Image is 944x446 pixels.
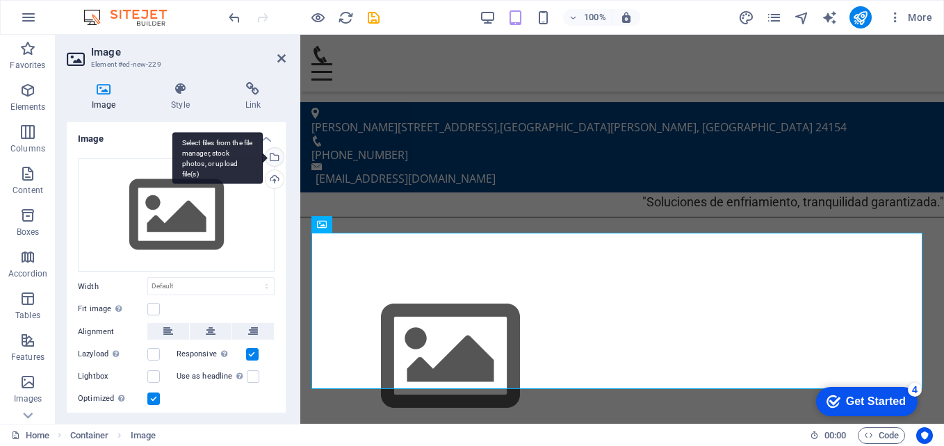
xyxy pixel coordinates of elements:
[172,132,263,184] div: Select files from the file manager, stock photos, or upload file(s)
[227,10,243,26] i: Undo: Add element (Ctrl+Z)
[14,393,42,404] p: Images
[103,3,117,17] div: 4
[738,9,755,26] button: design
[11,7,113,36] div: Get Started 4 items remaining, 20% complete
[822,9,838,26] button: text_generator
[220,82,286,111] h4: Link
[70,427,156,444] nav: breadcrumb
[67,122,286,147] h4: Image
[916,427,933,444] button: Usercentrics
[10,60,45,71] p: Favorites
[337,9,354,26] button: reload
[226,9,243,26] button: undo
[11,352,44,363] p: Features
[849,6,872,28] button: publish
[309,9,326,26] button: Click here to leave preview mode and continue editing
[146,82,220,111] h4: Style
[824,427,846,444] span: 00 00
[766,9,783,26] button: pages
[794,10,810,26] i: Navigator
[883,6,938,28] button: More
[766,10,782,26] i: Pages (Ctrl+Alt+S)
[515,85,546,100] span: 24154
[365,9,382,26] button: save
[864,427,899,444] span: Code
[265,147,284,167] a: Select files from the file manager, stock photos, or upload file(s)
[15,310,40,321] p: Tables
[858,427,905,444] button: Code
[78,368,147,385] label: Lightbox
[80,9,184,26] img: Editor Logo
[78,390,147,407] label: Optimized
[200,85,512,100] span: [GEOGRAPHIC_DATA][PERSON_NAME], [GEOGRAPHIC_DATA]
[794,9,811,26] button: navigator
[78,324,147,340] label: Alignment
[13,185,43,196] p: Content
[11,85,197,100] span: [PERSON_NAME][STREET_ADDRESS]
[11,427,49,444] a: Click to cancel selection. Double-click to open Pages
[70,427,109,444] span: Click to select. Double-click to edit
[366,10,382,26] i: Save (Ctrl+S)
[563,9,612,26] button: 100%
[11,84,621,101] p: ,
[17,226,40,238] p: Boxes
[78,346,147,363] label: Lazyload
[11,113,108,128] span: [PHONE_NUMBER]
[41,15,101,28] div: Get Started
[10,101,46,113] p: Elements
[15,136,195,151] a: [EMAIL_ADDRESS][DOMAIN_NAME]
[888,10,932,24] span: More
[738,10,754,26] i: Design (Ctrl+Alt+Y)
[10,143,45,154] p: Columns
[67,82,146,111] h4: Image
[338,10,354,26] i: Reload page
[91,58,258,71] h3: Element #ed-new-229
[177,368,247,385] label: Use as headline
[78,301,147,317] label: Fit image
[177,346,246,363] label: Responsive
[131,427,156,444] span: Click to select. Double-click to edit
[852,10,868,26] i: Publish
[620,11,633,24] i: On resize automatically adjust zoom level to fit chosen device.
[834,430,836,440] span: :
[822,10,838,26] i: AI Writer
[91,46,286,58] h2: Image
[78,158,275,272] div: Select files from the file manager, stock photos, or upload file(s)
[78,283,147,290] label: Width
[810,427,847,444] h6: Session time
[584,9,606,26] h6: 100%
[8,268,47,279] p: Accordion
